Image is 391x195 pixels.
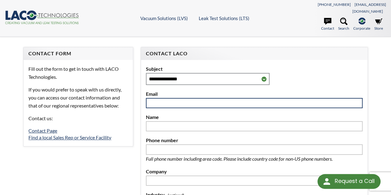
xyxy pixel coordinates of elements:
[28,86,128,109] p: If you would prefer to speak with us directly, you can access our contact information and that of...
[338,18,349,31] a: Search
[146,167,363,176] label: Company
[28,65,128,81] p: Fill out the form to get in touch with LACO Technologies.
[374,18,383,31] a: Store
[199,15,249,21] a: Leak Test Solutions (LTS)
[140,15,188,21] a: Vacuum Solutions (LVS)
[353,25,370,31] span: Corporate
[146,90,363,98] label: Email
[146,113,363,121] label: Name
[352,2,386,14] a: [EMAIL_ADDRESS][DOMAIN_NAME]
[146,136,363,144] label: Phone number
[317,174,380,189] div: Request a Call
[146,155,353,163] p: Full phone number including area code. Please include country code for non-US phone numbers.
[334,174,374,188] div: Request a Call
[146,50,363,57] h4: Contact LACO
[28,128,57,134] a: Contact Page
[321,18,334,31] a: Contact
[28,114,128,122] p: Contact us:
[318,2,351,7] a: [PHONE_NUMBER]
[28,134,111,140] a: Find a local Sales Rep or Service Facility
[322,176,332,186] img: round button
[28,50,128,57] h4: Contact Form
[146,65,363,73] label: Subject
